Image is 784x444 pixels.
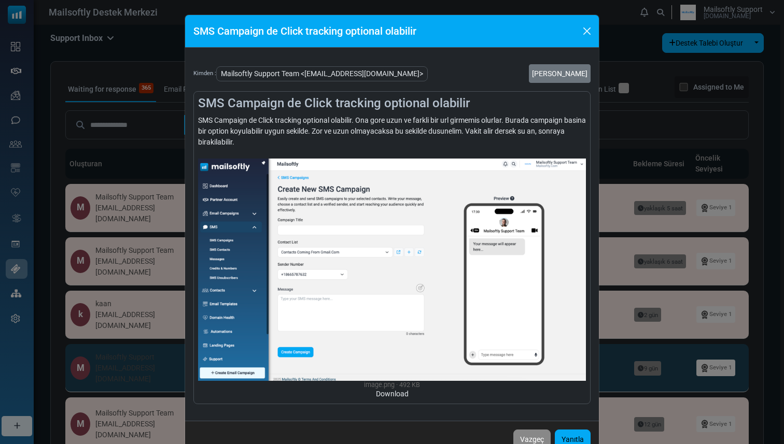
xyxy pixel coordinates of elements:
[376,390,409,398] a: Download
[193,69,216,78] span: Kimden :
[396,381,420,389] span: 492 KB
[579,23,595,39] button: Close
[364,381,395,389] span: image.png
[529,64,591,83] a: [PERSON_NAME]
[216,66,428,81] span: Mailsoftly Support Team <[EMAIL_ADDRESS][DOMAIN_NAME]>
[198,115,586,399] div: SMS Campaign de Click tracking optional olabilir. Ona gore uzun ve farkli bir url girmemis olurla...
[193,23,416,39] h5: SMS Campaign de Click tracking optional olabilir
[198,96,586,111] h4: SMS Campaign de Click tracking optional olabilir
[198,159,586,381] img: image.png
